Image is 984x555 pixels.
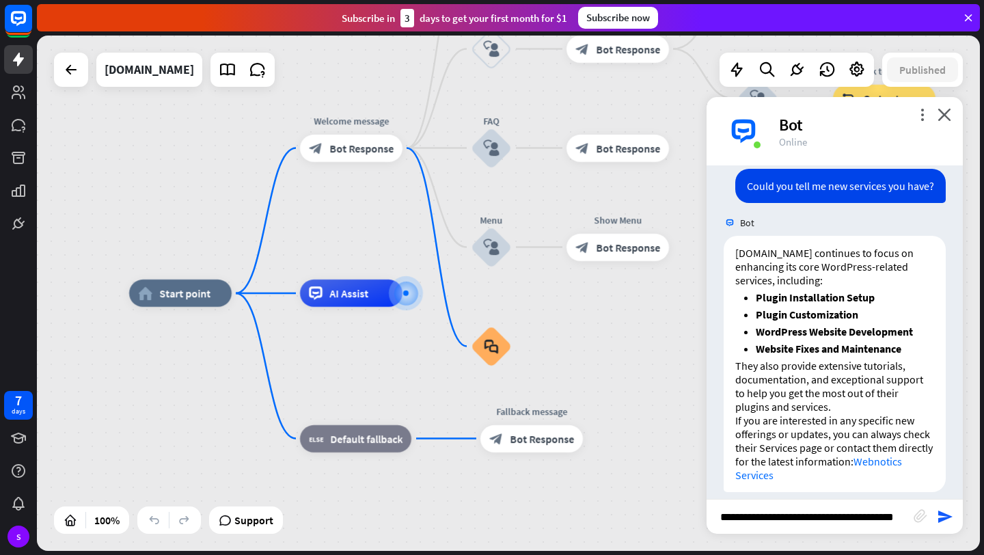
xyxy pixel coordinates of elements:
[750,90,766,107] i: block_user_input
[575,42,589,56] i: block_bot_response
[735,359,934,414] p: They also provide extensive tutorials, documentation, and exceptional support to help you get the...
[596,42,660,56] span: Bot Response
[15,394,22,407] div: 7
[756,308,858,321] strong: Plugin Customization
[342,9,567,27] div: Subscribe in days to get your first month for $1
[484,339,499,354] i: block_faq
[916,108,929,121] i: more_vert
[578,7,658,29] div: Subscribe now
[575,141,589,155] i: block_bot_response
[12,407,25,416] div: days
[596,141,660,155] span: Bot Response
[863,92,911,105] span: Go to step
[596,241,660,254] span: Bot Response
[11,5,52,46] button: Open LiveChat chat widget
[717,64,799,78] div: No
[470,405,593,418] div: Fallback message
[400,9,414,27] div: 3
[735,169,946,203] div: Could you tell me new services you have?
[575,241,589,254] i: block_bot_response
[938,108,951,121] i: close
[138,286,152,300] i: home_2
[329,141,394,155] span: Bot Response
[483,140,500,157] i: block_user_input
[735,455,902,482] a: Webnotics Services
[290,114,413,128] div: Welcome message
[887,57,958,82] button: Published
[556,213,679,227] div: Show Menu
[329,286,368,300] span: AI Assist
[309,141,323,155] i: block_bot_response
[510,432,574,446] span: Bot Response
[234,509,273,531] span: Support
[914,509,927,523] i: block_attachment
[483,41,500,57] i: block_user_input
[309,432,323,446] i: block_fallback
[8,526,29,547] div: S
[90,509,124,531] div: 100%
[937,509,953,525] i: send
[756,290,875,304] strong: Plugin Installation Setup
[330,432,402,446] span: Default fallback
[779,135,946,148] div: Online
[450,114,532,128] div: FAQ
[779,114,946,135] div: Bot
[735,246,934,287] p: [DOMAIN_NAME] continues to focus on enhancing its core WordPress-related services, including:
[450,213,532,227] div: Menu
[756,342,901,355] strong: Website Fixes and Maintenance
[842,92,856,105] i: block_goto
[735,414,934,482] p: If you are interested in any specific new offerings or updates, you can always check their Servic...
[105,53,194,87] div: webnotics.org
[159,286,210,300] span: Start point
[4,391,33,420] a: 7 days
[740,217,754,229] span: Bot
[483,239,500,256] i: block_user_input
[756,325,913,338] strong: WordPress Website Development
[489,432,503,446] i: block_bot_response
